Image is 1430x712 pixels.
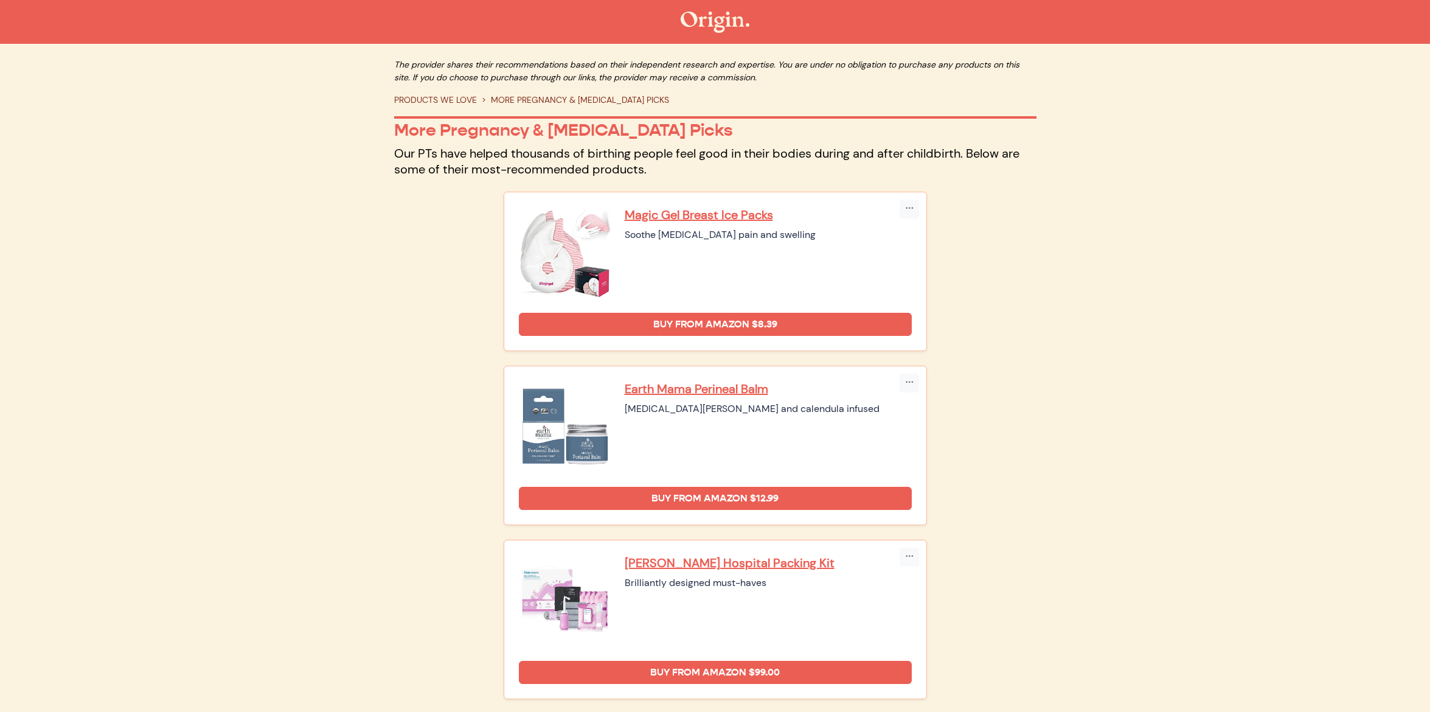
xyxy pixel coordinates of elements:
[519,555,610,646] img: Frida Mom Hospital Packing Kit
[625,402,912,416] div: [MEDICAL_DATA][PERSON_NAME] and calendula infused
[477,94,669,106] li: MORE PREGNANCY & [MEDICAL_DATA] PICKS
[625,207,912,223] a: Magic Gel Breast Ice Packs
[681,12,749,33] img: The Origin Shop
[519,313,912,336] a: Buy from Amazon $8.39
[519,487,912,510] a: Buy from Amazon $12.99
[625,555,912,571] a: [PERSON_NAME] Hospital Packing Kit
[394,94,477,105] a: PRODUCTS WE LOVE
[394,145,1036,177] p: Our PTs have helped thousands of birthing people feel good in their bodies during and after child...
[519,381,610,472] img: Earth Mama Perineal Balm
[519,661,912,684] a: Buy from Amazon $99.00
[625,381,912,397] a: Earth Mama Perineal Balm
[394,58,1036,84] p: The provider shares their recommendations based on their independent research and expertise. You ...
[519,207,610,298] img: Magic Gel Breast Ice Packs
[625,228,912,242] div: Soothe [MEDICAL_DATA] pain and swelling
[394,120,1036,141] p: More Pregnancy & [MEDICAL_DATA] Picks
[625,576,912,590] div: Brilliantly designed must-haves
